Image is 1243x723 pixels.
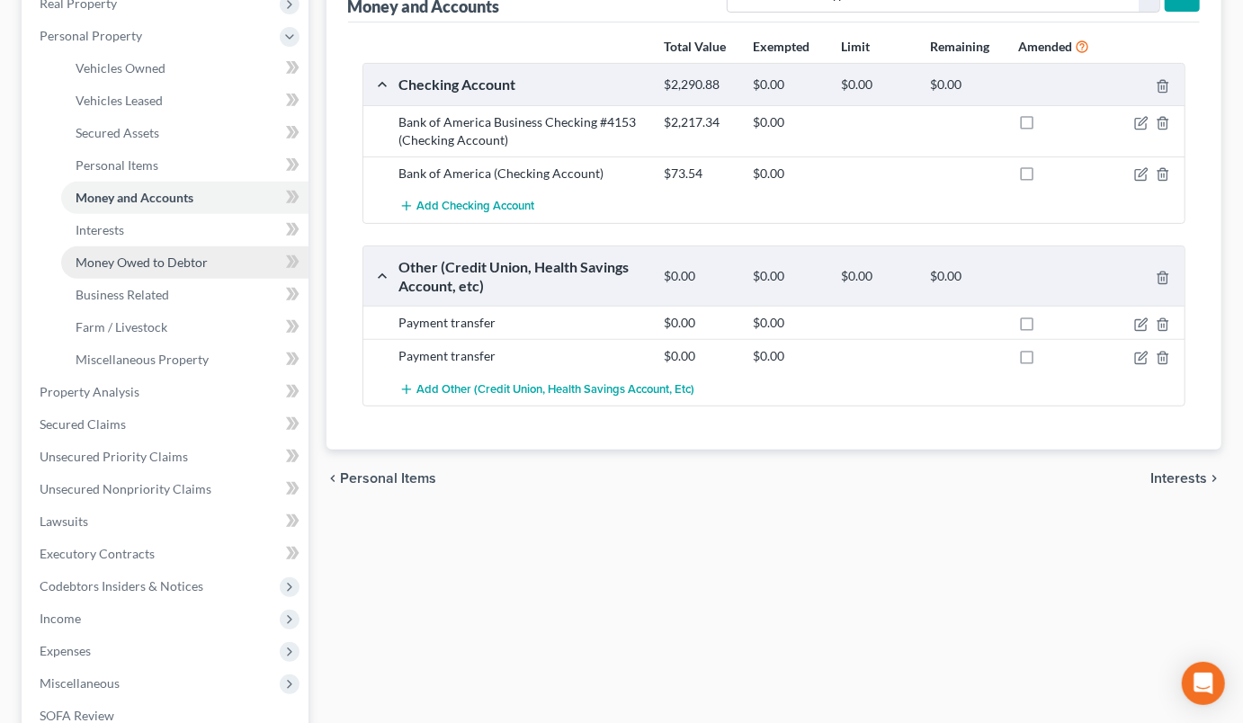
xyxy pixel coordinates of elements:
[61,182,309,214] a: Money and Accounts
[40,449,188,464] span: Unsecured Priority Claims
[744,268,832,285] div: $0.00
[744,347,832,365] div: $0.00
[656,314,744,332] div: $0.00
[61,149,309,182] a: Personal Items
[417,382,695,397] span: Add Other (Credit Union, Health Savings Account, etc)
[399,190,535,223] button: Add Checking Account
[326,471,437,486] button: chevron_left Personal Items
[744,314,832,332] div: $0.00
[25,473,309,505] a: Unsecured Nonpriority Claims
[76,93,163,108] span: Vehicles Leased
[390,314,656,332] div: Payment transfer
[656,268,744,285] div: $0.00
[25,505,309,538] a: Lawsuits
[664,39,726,54] strong: Total Value
[76,60,165,76] span: Vehicles Owned
[25,408,309,441] a: Secured Claims
[832,268,920,285] div: $0.00
[1150,471,1221,486] button: Interests chevron_right
[842,39,871,54] strong: Limit
[390,257,656,296] div: Other (Credit Union, Health Savings Account, etc)
[40,643,91,658] span: Expenses
[61,52,309,85] a: Vehicles Owned
[390,165,656,183] div: Bank of America (Checking Account)
[744,165,832,183] div: $0.00
[390,347,656,365] div: Payment transfer
[76,125,159,140] span: Secured Assets
[656,165,744,183] div: $73.54
[76,190,193,205] span: Money and Accounts
[921,76,1009,94] div: $0.00
[40,416,126,432] span: Secured Claims
[76,352,209,367] span: Miscellaneous Property
[61,117,309,149] a: Secured Assets
[40,546,155,561] span: Executory Contracts
[930,39,989,54] strong: Remaining
[656,76,744,94] div: $2,290.88
[25,376,309,408] a: Property Analysis
[341,471,437,486] span: Personal Items
[61,246,309,279] a: Money Owed to Debtor
[40,675,120,691] span: Miscellaneous
[744,113,832,131] div: $0.00
[25,441,309,473] a: Unsecured Priority Claims
[76,254,208,270] span: Money Owed to Debtor
[76,157,158,173] span: Personal Items
[40,708,114,723] span: SOFA Review
[1150,471,1207,486] span: Interests
[40,611,81,626] span: Income
[40,28,142,43] span: Personal Property
[753,39,809,54] strong: Exempted
[76,319,167,335] span: Farm / Livestock
[1019,39,1073,54] strong: Amended
[61,344,309,376] a: Miscellaneous Property
[832,76,920,94] div: $0.00
[40,513,88,529] span: Lawsuits
[656,347,744,365] div: $0.00
[76,287,169,302] span: Business Related
[61,279,309,311] a: Business Related
[61,311,309,344] a: Farm / Livestock
[921,268,1009,285] div: $0.00
[40,481,211,496] span: Unsecured Nonpriority Claims
[61,214,309,246] a: Interests
[326,471,341,486] i: chevron_left
[1207,471,1221,486] i: chevron_right
[40,578,203,594] span: Codebtors Insiders & Notices
[390,113,656,149] div: Bank of America Business Checking #4153 (Checking Account)
[40,384,139,399] span: Property Analysis
[1182,662,1225,705] div: Open Intercom Messenger
[390,75,656,94] div: Checking Account
[417,200,535,214] span: Add Checking Account
[399,372,695,406] button: Add Other (Credit Union, Health Savings Account, etc)
[61,85,309,117] a: Vehicles Leased
[744,76,832,94] div: $0.00
[25,538,309,570] a: Executory Contracts
[656,113,744,131] div: $2,217.34
[76,222,124,237] span: Interests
